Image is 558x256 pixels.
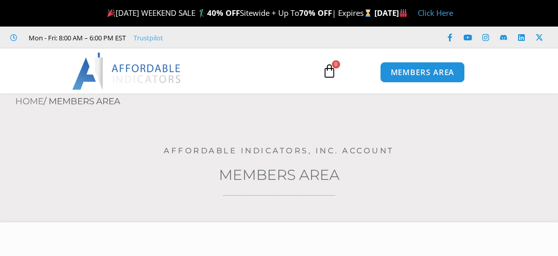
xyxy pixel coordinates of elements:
[219,166,340,183] a: Members Area
[332,60,340,68] span: 0
[307,56,352,86] a: 0
[380,62,465,83] a: MEMBERS AREA
[15,96,43,106] a: Home
[299,8,332,18] strong: 70% OFF
[164,146,394,155] a: Affordable Indicators, Inc. Account
[207,8,240,18] strong: 40% OFF
[374,8,408,18] strong: [DATE]
[364,9,372,17] img: ⌛
[15,94,558,110] nav: Breadcrumb
[107,9,115,17] img: 🎉
[26,32,126,44] span: Mon - Fri: 8:00 AM – 6:00 PM EST
[105,8,374,18] span: [DATE] WEEKEND SALE 🏌️‍♂️ Sitewide + Up To | Expires
[418,8,453,18] a: Click Here
[133,32,163,44] a: Trustpilot
[72,53,182,89] img: LogoAI | Affordable Indicators – NinjaTrader
[399,9,407,17] img: 🏭
[391,68,455,76] span: MEMBERS AREA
